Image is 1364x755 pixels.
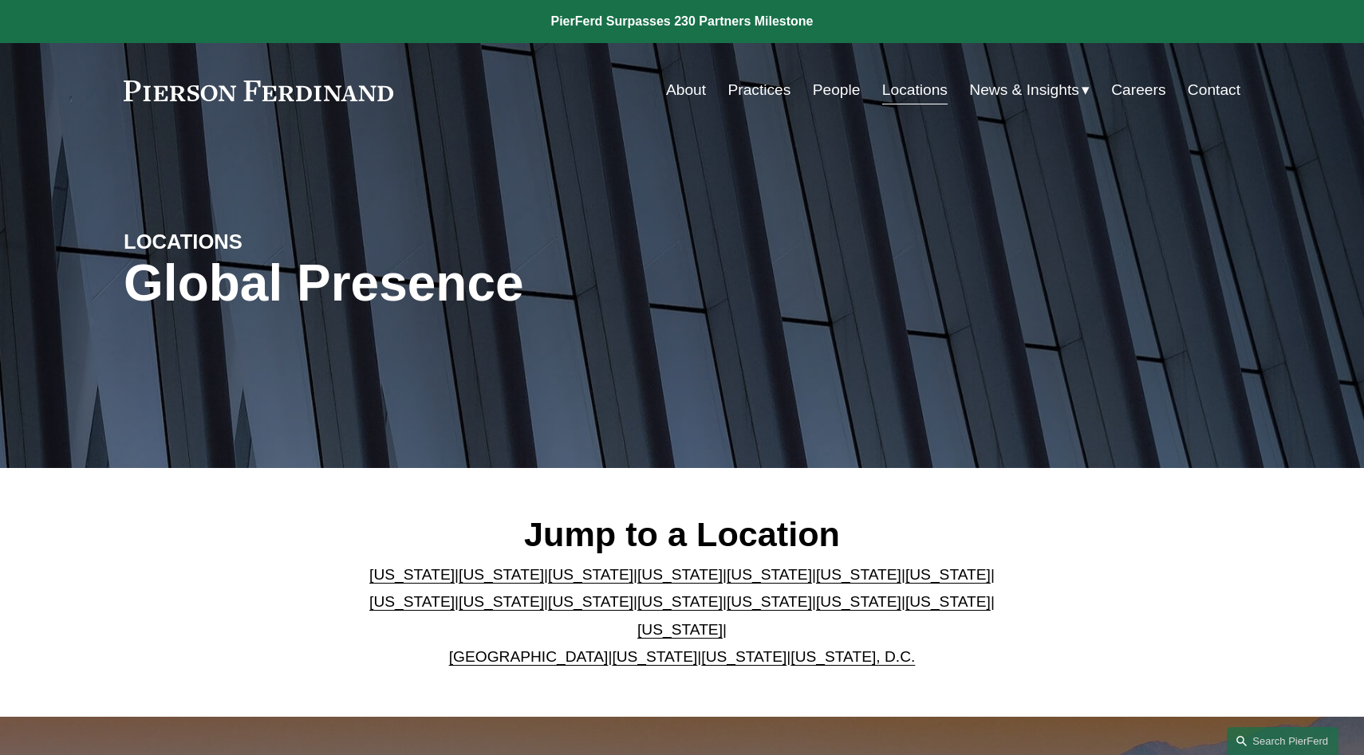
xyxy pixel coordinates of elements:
[357,561,1008,671] p: | | | | | | | | | | | | | | | | | |
[369,593,455,610] a: [US_STATE]
[816,566,901,583] a: [US_STATE]
[727,566,812,583] a: [US_STATE]
[357,513,1008,555] h2: Jump to a Location
[548,593,633,610] a: [US_STATE]
[969,75,1090,105] a: folder dropdown
[637,593,723,610] a: [US_STATE]
[548,566,633,583] a: [US_STATE]
[1227,727,1338,755] a: Search this site
[459,593,544,610] a: [US_STATE]
[124,229,403,254] h4: LOCATIONS
[124,254,868,313] h1: Global Presence
[612,648,697,665] a: [US_STATE]
[727,593,812,610] a: [US_STATE]
[905,593,991,610] a: [US_STATE]
[882,75,948,105] a: Locations
[369,566,455,583] a: [US_STATE]
[666,75,706,105] a: About
[459,566,544,583] a: [US_STATE]
[1188,75,1240,105] a: Contact
[790,648,915,665] a: [US_STATE], D.C.
[905,566,991,583] a: [US_STATE]
[637,621,723,638] a: [US_STATE]
[813,75,861,105] a: People
[449,648,609,665] a: [GEOGRAPHIC_DATA]
[701,648,786,665] a: [US_STATE]
[637,566,723,583] a: [US_STATE]
[969,77,1079,104] span: News & Insights
[816,593,901,610] a: [US_STATE]
[1111,75,1165,105] a: Careers
[727,75,790,105] a: Practices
